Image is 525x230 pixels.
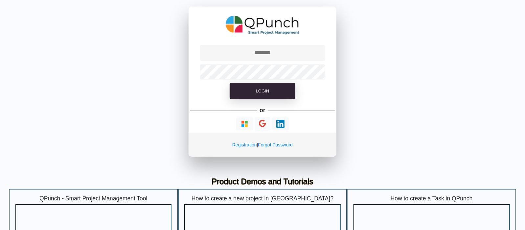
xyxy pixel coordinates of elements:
[276,120,285,128] img: Loading...
[259,106,267,115] h5: or
[189,133,336,157] div: |
[240,120,249,128] img: Loading...
[226,13,300,37] img: QPunch
[258,142,293,147] a: Forgot Password
[354,195,510,202] h5: How to create a Task in QPunch
[255,117,271,131] button: Continue With Google
[232,142,257,147] a: Registration
[236,117,253,130] button: Continue With Microsoft Azure
[15,195,172,202] h5: QPunch - Smart Project Management Tool
[184,195,341,202] h5: How to create a new project in [GEOGRAPHIC_DATA]?
[256,89,269,93] span: Login
[14,177,511,187] h3: Product Demos and Tutorials
[230,83,295,99] button: Login
[272,117,289,130] button: Continue With LinkedIn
